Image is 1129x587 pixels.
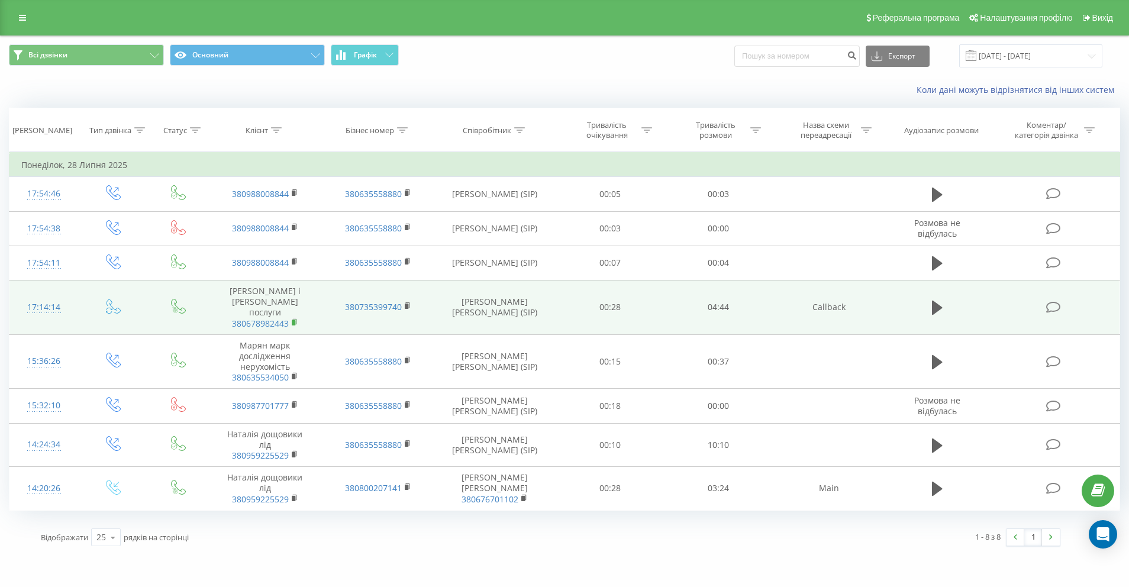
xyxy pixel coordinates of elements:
[873,13,960,22] span: Реферальна програма
[684,120,747,140] div: Тривалість розмови
[664,423,772,467] td: 10:10
[866,46,930,67] button: Експорт
[232,222,289,234] a: 380988008844
[664,389,772,423] td: 00:00
[914,395,960,417] span: Розмова не відбулась
[89,125,131,136] div: Тип дзвінка
[345,400,402,411] a: 380635558880
[434,334,556,389] td: [PERSON_NAME] [PERSON_NAME] (SIP)
[9,44,164,66] button: Всі дзвінки
[556,211,664,246] td: 00:03
[773,467,886,511] td: Main
[664,334,772,389] td: 00:37
[1089,520,1117,549] div: Open Intercom Messenger
[21,394,67,417] div: 15:32:10
[12,125,72,136] div: [PERSON_NAME]
[246,125,268,136] div: Клієнт
[209,423,322,467] td: Наталія дощовики лід
[1092,13,1113,22] span: Вихід
[232,318,289,329] a: 380678982443
[434,211,556,246] td: [PERSON_NAME] (SIP)
[209,467,322,511] td: Наталія дощовики лід
[556,246,664,280] td: 00:07
[664,177,772,211] td: 00:03
[556,334,664,389] td: 00:15
[96,531,106,543] div: 25
[21,350,67,373] div: 15:36:26
[163,125,187,136] div: Статус
[41,532,88,543] span: Відображати
[463,125,511,136] div: Співробітник
[556,423,664,467] td: 00:10
[434,389,556,423] td: [PERSON_NAME] [PERSON_NAME] (SIP)
[434,246,556,280] td: [PERSON_NAME] (SIP)
[9,153,1120,177] td: Понеділок, 28 Липня 2025
[346,125,394,136] div: Бізнес номер
[21,217,67,240] div: 17:54:38
[232,188,289,199] a: 380988008844
[434,280,556,334] td: [PERSON_NAME] [PERSON_NAME] (SIP)
[734,46,860,67] input: Пошук за номером
[232,257,289,268] a: 380988008844
[556,280,664,334] td: 00:28
[664,280,772,334] td: 04:44
[21,433,67,456] div: 14:24:34
[232,494,289,505] a: 380959225529
[232,400,289,411] a: 380987701777
[345,257,402,268] a: 380635558880
[345,301,402,312] a: 380735399740
[345,482,402,494] a: 380800207141
[904,125,979,136] div: Аудіозапис розмови
[345,188,402,199] a: 380635558880
[21,182,67,205] div: 17:54:46
[773,280,886,334] td: Callback
[170,44,325,66] button: Основний
[556,177,664,211] td: 00:05
[917,84,1120,95] a: Коли дані можуть відрізнятися вiд інших систем
[331,44,399,66] button: Графік
[1024,529,1042,546] a: 1
[556,389,664,423] td: 00:18
[209,334,322,389] td: Марян марк дослідження нерухомість
[975,531,1001,543] div: 1 - 8 з 8
[795,120,858,140] div: Назва схеми переадресації
[124,532,189,543] span: рядків на сторінці
[21,477,67,500] div: 14:20:26
[664,467,772,511] td: 03:24
[664,246,772,280] td: 00:04
[462,494,518,505] a: 380676701102
[209,280,322,334] td: [PERSON_NAME] і [PERSON_NAME] послуги
[345,439,402,450] a: 380635558880
[232,372,289,383] a: 380635534050
[664,211,772,246] td: 00:00
[21,296,67,319] div: 17:14:14
[345,222,402,234] a: 380635558880
[434,177,556,211] td: [PERSON_NAME] (SIP)
[980,13,1072,22] span: Налаштування профілю
[21,251,67,275] div: 17:54:11
[1012,120,1081,140] div: Коментар/категорія дзвінка
[232,450,289,461] a: 380959225529
[434,423,556,467] td: [PERSON_NAME] [PERSON_NAME] (SIP)
[556,467,664,511] td: 00:28
[28,50,67,60] span: Всі дзвінки
[434,467,556,511] td: [PERSON_NAME] [PERSON_NAME]
[914,217,960,239] span: Розмова не відбулась
[345,356,402,367] a: 380635558880
[354,51,377,59] span: Графік
[575,120,638,140] div: Тривалість очікування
